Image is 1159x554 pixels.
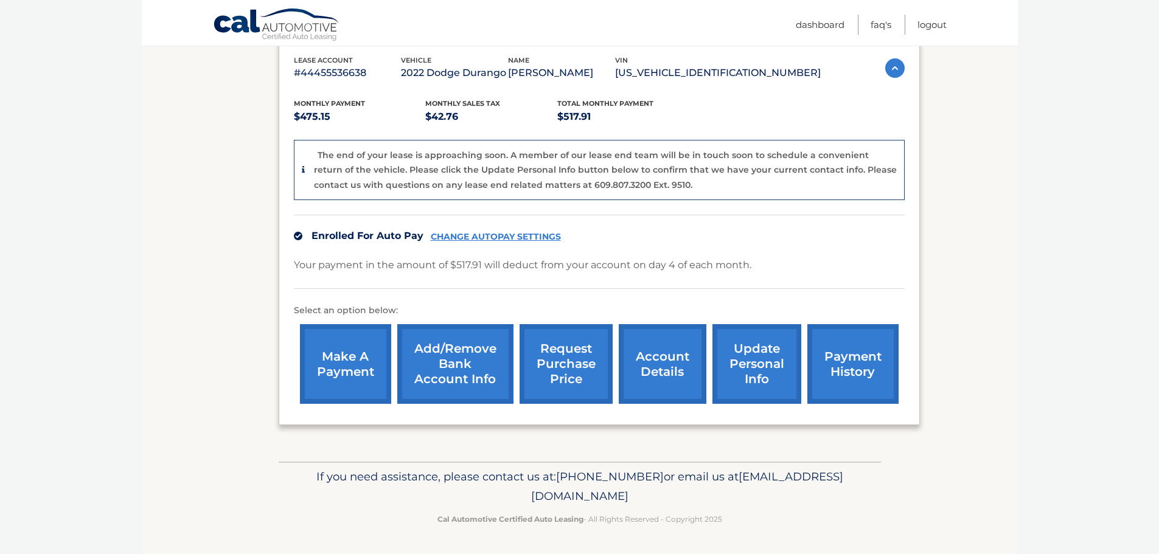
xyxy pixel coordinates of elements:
[294,303,905,318] p: Select an option below:
[401,56,431,64] span: vehicle
[294,232,302,240] img: check.svg
[314,150,897,190] p: The end of your lease is approaching soon. A member of our lease end team will be in touch soon t...
[556,469,664,483] span: [PHONE_NUMBER]
[294,108,426,125] p: $475.15
[615,56,628,64] span: vin
[312,230,423,241] span: Enrolled For Auto Pay
[619,324,706,404] a: account details
[531,469,843,503] span: [EMAIL_ADDRESS][DOMAIN_NAME]
[917,15,947,35] a: Logout
[807,324,899,404] a: payment history
[437,514,583,524] strong: Cal Automotive Certified Auto Leasing
[294,99,365,108] span: Monthly Payment
[557,99,653,108] span: Total Monthly Payment
[213,8,341,43] a: Cal Automotive
[425,99,500,108] span: Monthly sales Tax
[397,324,513,404] a: Add/Remove bank account info
[520,324,613,404] a: request purchase price
[615,64,821,81] p: [US_VEHICLE_IDENTIFICATION_NUMBER]
[287,467,873,506] p: If you need assistance, please contact us at: or email us at
[557,108,689,125] p: $517.91
[300,324,391,404] a: make a payment
[287,513,873,525] p: - All Rights Reserved - Copyright 2025
[425,108,557,125] p: $42.76
[885,58,905,78] img: accordion-active.svg
[871,15,891,35] a: FAQ's
[431,232,561,242] a: CHANGE AUTOPAY SETTINGS
[796,15,844,35] a: Dashboard
[294,64,401,81] p: #44455536638
[712,324,801,404] a: update personal info
[401,64,508,81] p: 2022 Dodge Durango
[294,56,353,64] span: lease account
[508,64,615,81] p: [PERSON_NAME]
[508,56,529,64] span: name
[294,257,751,274] p: Your payment in the amount of $517.91 will deduct from your account on day 4 of each month.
